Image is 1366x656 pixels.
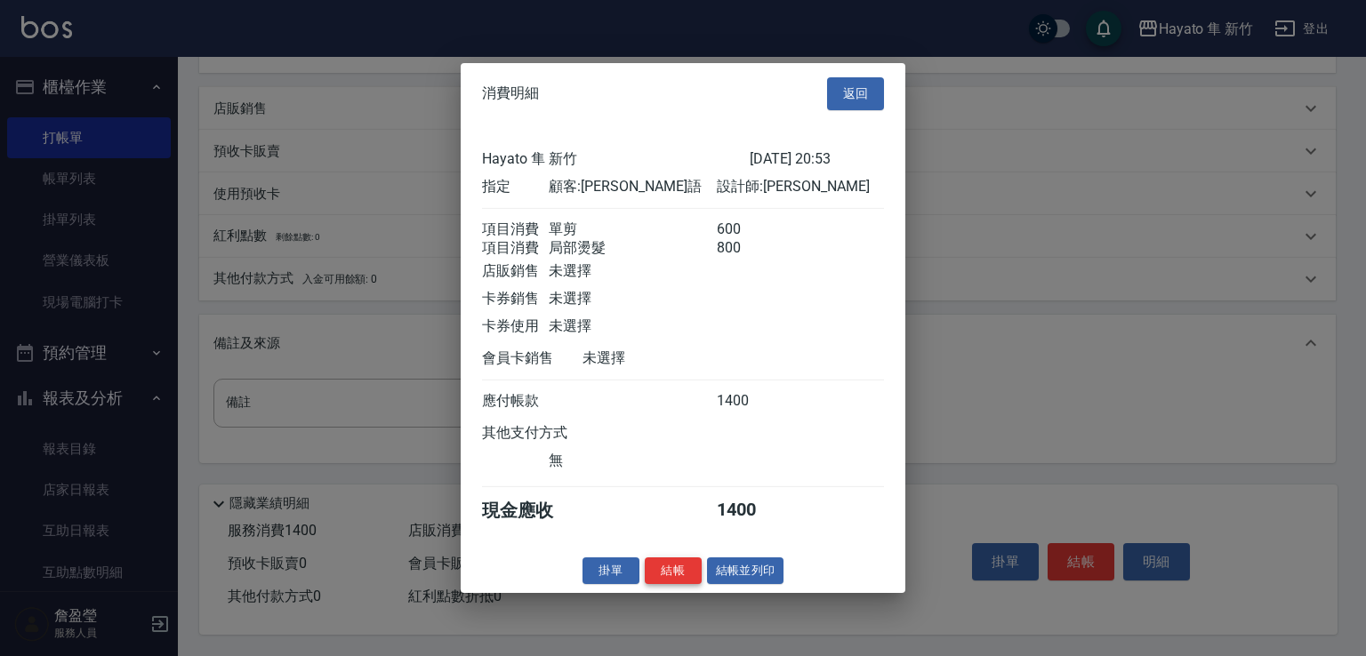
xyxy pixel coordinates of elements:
[482,238,549,257] div: 項目消費
[482,348,583,367] div: 會員卡銷售
[482,177,549,196] div: 指定
[717,498,783,522] div: 1400
[549,261,716,280] div: 未選擇
[549,316,716,335] div: 未選擇
[482,316,549,335] div: 卡券使用
[482,423,616,442] div: 其他支付方式
[482,498,583,522] div: 現金應收
[717,177,884,196] div: 設計師: [PERSON_NAME]
[707,556,784,584] button: 結帳並列印
[482,84,539,102] span: 消費明細
[482,289,549,308] div: 卡券銷售
[827,77,884,110] button: 返回
[717,238,783,257] div: 800
[482,220,549,238] div: 項目消費
[549,177,716,196] div: 顧客: [PERSON_NAME]語
[645,556,702,584] button: 結帳
[549,451,716,469] div: 無
[549,238,716,257] div: 局部燙髮
[549,289,716,308] div: 未選擇
[482,261,549,280] div: 店販銷售
[583,556,639,584] button: 掛單
[583,348,750,367] div: 未選擇
[717,220,783,238] div: 600
[717,391,783,410] div: 1400
[750,149,884,168] div: [DATE] 20:53
[482,149,750,168] div: Hayato 隼 新竹
[482,391,549,410] div: 應付帳款
[549,220,716,238] div: 單剪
